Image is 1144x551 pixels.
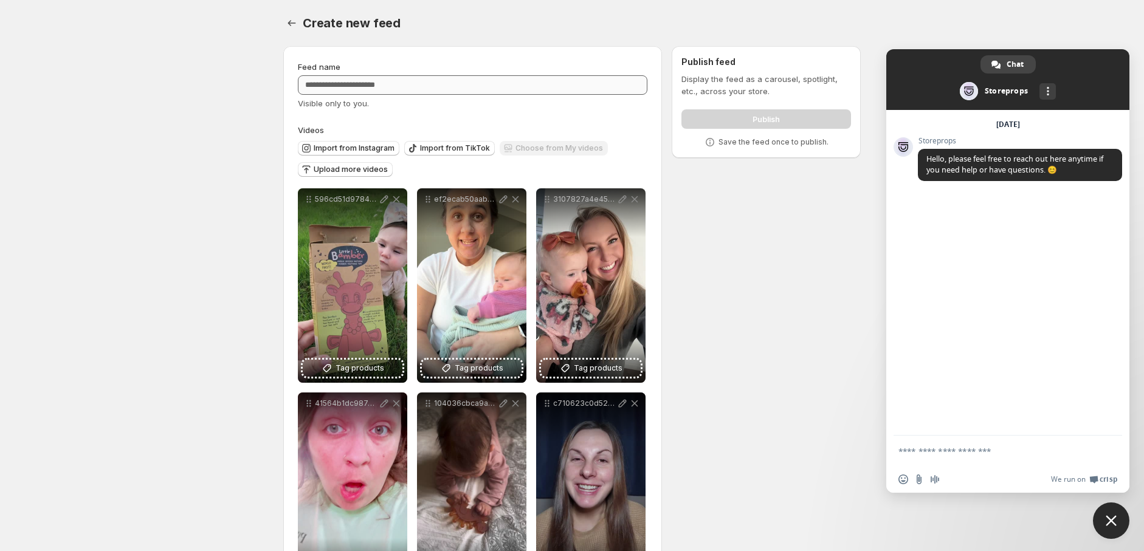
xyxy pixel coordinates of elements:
[420,143,490,153] span: Import from TikTok
[404,141,495,156] button: Import from TikTok
[681,56,851,68] h2: Publish feed
[314,165,388,174] span: Upload more videos
[718,137,829,147] p: Save the feed once to publish.
[541,360,641,377] button: Tag products
[681,73,851,97] p: Display the feed as a carousel, spotlight, etc., across your store.
[1093,502,1129,539] div: Close chat
[980,55,1036,74] div: Chat
[303,16,401,30] span: Create new feed
[455,362,503,374] span: Tag products
[336,362,384,374] span: Tag products
[298,141,399,156] button: Import from Instagram
[417,188,526,383] div: ef2ecab50aab4d779868c562d65f2fe1Tag products
[930,474,940,484] span: Audio message
[898,446,1091,457] textarea: Compose your message...
[898,474,908,484] span: Insert an emoji
[1051,474,1117,484] a: We run onCrisp
[574,362,622,374] span: Tag products
[996,121,1020,128] div: [DATE]
[1100,474,1117,484] span: Crisp
[1051,474,1086,484] span: We run on
[1039,83,1056,100] div: More channels
[553,399,616,408] p: c710623c0d52485fa4a1ee5ab496243f
[536,188,646,383] div: 3107827a4e454520a6ef9a6e3bfa2e1cTag products
[283,15,300,32] button: Settings
[298,62,340,72] span: Feed name
[434,194,497,204] p: ef2ecab50aab4d779868c562d65f2fe1
[298,98,369,108] span: Visible only to you.
[914,474,924,484] span: Send a file
[434,399,497,408] p: 104036cbca9a4be082bf7e0a8baee47a
[422,360,522,377] button: Tag products
[298,125,324,135] span: Videos
[314,143,395,153] span: Import from Instagram
[315,399,378,408] p: 41564b1dc9874defb4427be03f8d9fd5
[303,360,402,377] button: Tag products
[298,188,407,383] div: 596cd51d97844f43b0957b18f92fd476Tag products
[315,194,378,204] p: 596cd51d97844f43b0957b18f92fd476
[926,154,1103,175] span: Hello, please feel free to reach out here anytime if you need help or have questions. 😊
[298,162,393,177] button: Upload more videos
[553,194,616,204] p: 3107827a4e454520a6ef9a6e3bfa2e1c
[918,137,1122,145] span: Storeprops
[1007,55,1024,74] span: Chat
